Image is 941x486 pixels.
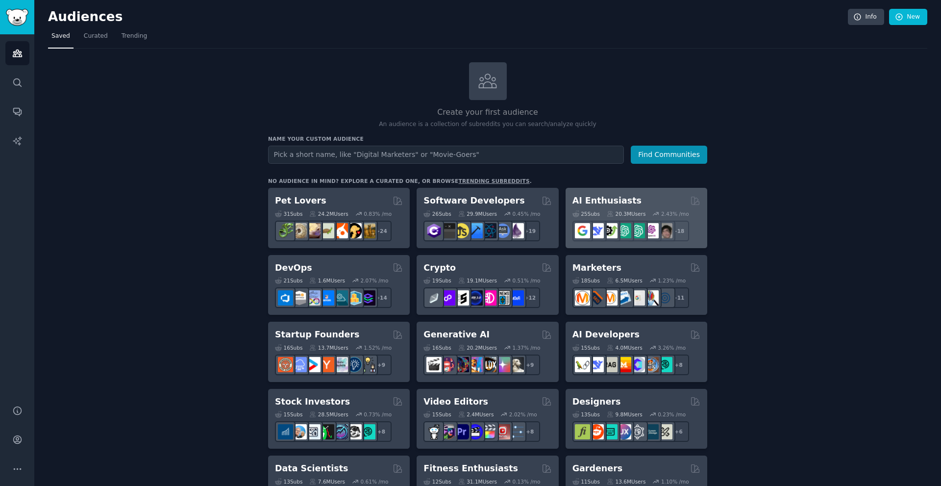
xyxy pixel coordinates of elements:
[495,357,510,372] img: starryai
[275,478,302,485] div: 13 Sub s
[669,221,689,241] div: + 18
[440,290,455,306] img: 0xPolygon
[48,9,848,25] h2: Audiences
[631,146,707,164] button: Find Communities
[520,221,540,241] div: + 19
[661,210,689,217] div: 2.43 % /mo
[509,411,537,418] div: 2.02 % /mo
[319,357,334,372] img: ycombinator
[278,223,293,238] img: herpetology
[657,223,672,238] img: ArtificalIntelligence
[347,357,362,372] img: Entrepreneurship
[572,462,623,475] h2: Gardeners
[658,277,686,284] div: 1.23 % /mo
[333,290,348,306] img: platformengineering
[371,421,392,442] div: + 8
[275,462,348,475] h2: Data Scientists
[589,223,604,238] img: DeepSeek
[360,357,375,372] img: growmybusiness
[607,344,643,351] div: 4.0M Users
[513,277,541,284] div: 0.51 % /mo
[305,424,321,439] img: Forex
[371,287,392,308] div: + 14
[468,223,483,238] img: iOSProgramming
[423,478,451,485] div: 12 Sub s
[333,223,348,238] img: cockatiel
[572,262,621,274] h2: Marketers
[572,396,621,408] h2: Designers
[278,424,293,439] img: dividends
[644,290,659,306] img: MarketingResearch
[275,195,326,207] h2: Pet Lovers
[575,357,590,372] img: LangChain
[268,146,624,164] input: Pick a short name, like "Digital Marketers" or "Movie-Goers"
[572,344,600,351] div: 15 Sub s
[275,411,302,418] div: 15 Sub s
[423,262,456,274] h2: Crypto
[589,357,604,372] img: DeepSeek
[630,290,645,306] img: googleads
[616,357,631,372] img: MistralAI
[360,290,375,306] img: PlatformEngineers
[275,210,302,217] div: 31 Sub s
[468,357,483,372] img: sdforall
[371,221,392,241] div: + 24
[458,277,497,284] div: 19.1M Users
[454,223,469,238] img: learnjavascript
[426,223,442,238] img: csharp
[268,178,532,184] div: No audience in mind? Explore a curated one, or browse .
[364,210,392,217] div: 0.83 % /mo
[278,357,293,372] img: EntrepreneurRideAlong
[513,210,541,217] div: 0.45 % /mo
[575,290,590,306] img: content_marketing
[575,223,590,238] img: GoogleGeminiAI
[520,355,540,375] div: + 9
[268,135,707,142] h3: Name your custom audience
[657,424,672,439] img: UX_Design
[602,290,618,306] img: AskMarketing
[118,28,150,49] a: Trending
[268,106,707,119] h2: Create your first audience
[275,329,359,341] h2: Startup Founders
[80,28,111,49] a: Curated
[657,290,672,306] img: OnlineMarketing
[423,277,451,284] div: 19 Sub s
[572,478,600,485] div: 11 Sub s
[364,344,392,351] div: 1.52 % /mo
[509,223,524,238] img: elixir
[423,329,490,341] h2: Generative AI
[669,287,689,308] div: + 11
[630,357,645,372] img: OpenSourceAI
[319,290,334,306] img: DevOpsLinks
[458,344,497,351] div: 20.2M Users
[275,262,312,274] h2: DevOps
[275,344,302,351] div: 16 Sub s
[319,223,334,238] img: turtle
[423,195,524,207] h2: Software Developers
[644,223,659,238] img: OpenAIDev
[848,9,884,26] a: Info
[278,290,293,306] img: azuredevops
[572,210,600,217] div: 25 Sub s
[309,210,348,217] div: 24.2M Users
[426,357,442,372] img: aivideo
[347,424,362,439] img: swingtrading
[319,424,334,439] img: Trading
[572,411,600,418] div: 13 Sub s
[423,462,518,475] h2: Fitness Enthusiasts
[572,277,600,284] div: 18 Sub s
[575,424,590,439] img: typography
[361,478,389,485] div: 0.61 % /mo
[423,210,451,217] div: 26 Sub s
[333,357,348,372] img: indiehackers
[572,329,640,341] h2: AI Developers
[292,357,307,372] img: SaaS
[616,290,631,306] img: Emailmarketing
[589,424,604,439] img: logodesign
[292,290,307,306] img: AWS_Certified_Experts
[371,355,392,375] div: + 9
[333,424,348,439] img: StocksAndTrading
[458,178,529,184] a: trending subreddits
[520,287,540,308] div: + 12
[889,9,927,26] a: New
